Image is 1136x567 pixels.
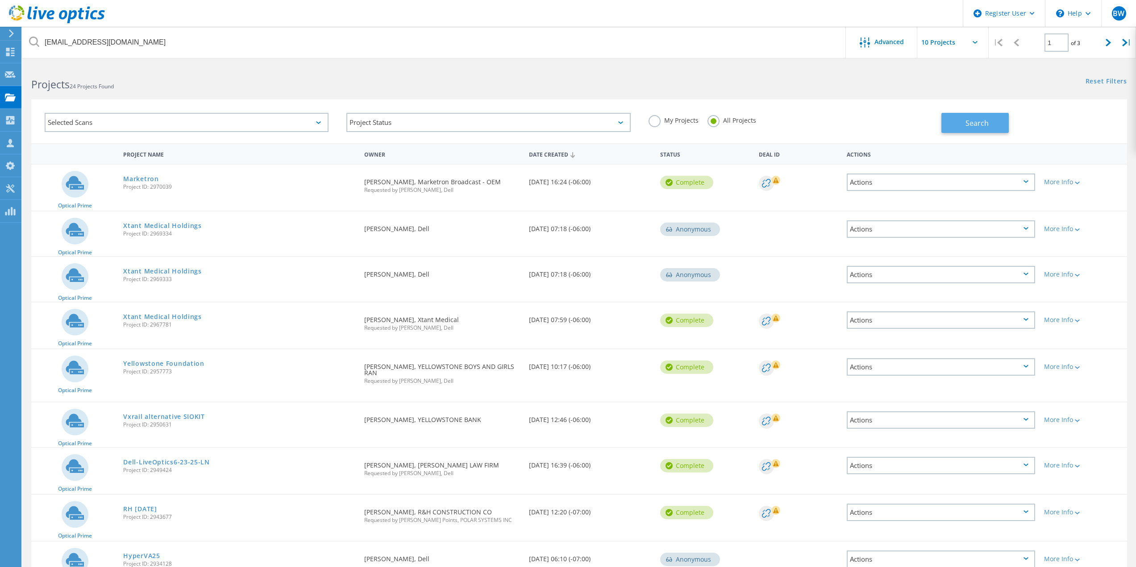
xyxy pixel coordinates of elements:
[707,115,756,124] label: All Projects
[123,322,355,327] span: Project ID: 2967781
[123,231,355,236] span: Project ID: 2969334
[847,457,1035,474] div: Actions
[1056,9,1064,17] svg: \n
[123,369,355,374] span: Project ID: 2957773
[123,514,355,520] span: Project ID: 2943677
[660,360,713,374] div: Complete
[58,250,92,255] span: Optical Prime
[874,39,904,45] span: Advanced
[1044,462,1123,468] div: More Info
[364,378,520,384] span: Requested by [PERSON_NAME], Dell
[58,295,92,301] span: Optical Prime
[660,553,720,566] div: Anonymous
[660,176,713,189] div: Complete
[45,113,329,132] div: Selected Scans
[524,495,656,524] div: [DATE] 12:20 (-07:00)
[847,411,1035,429] div: Actions
[1071,39,1080,47] span: of 3
[660,314,713,327] div: Complete
[847,266,1035,283] div: Actions
[360,257,524,286] div: [PERSON_NAME], Dell
[360,302,524,339] div: [PERSON_NAME], Xtant Medical
[360,495,524,532] div: [PERSON_NAME], R&H CONSTRUCTION CO
[847,358,1035,376] div: Actions
[524,402,656,432] div: [DATE] 12:46 (-06:00)
[58,203,92,208] span: Optical Prime
[58,341,92,346] span: Optical Prime
[847,220,1035,238] div: Actions
[1044,509,1123,515] div: More Info
[22,27,846,58] input: Search projects by name, owner, ID, company, etc
[524,165,656,194] div: [DATE] 16:24 (-06:00)
[58,533,92,538] span: Optical Prime
[119,145,360,162] div: Project Name
[660,223,720,236] div: Anonymous
[123,360,204,367] a: Yellowstone Foundation
[31,77,70,91] b: Projects
[941,113,1009,133] button: Search
[1044,364,1123,370] div: More Info
[656,145,754,162] div: Status
[364,517,520,523] span: Requested by [PERSON_NAME] Points, POLAR SYSTEMS INC
[524,302,656,332] div: [DATE] 07:59 (-06:00)
[1044,417,1123,423] div: More Info
[1044,226,1123,232] div: More Info
[847,504,1035,521] div: Actions
[123,223,201,229] a: Xtant Medical Holdings
[364,187,520,193] span: Requested by [PERSON_NAME], Dell
[123,414,205,420] a: Vxrail alternative SIOKIT
[58,441,92,446] span: Optical Prime
[123,506,157,512] a: RH [DATE]
[360,145,524,162] div: Owner
[364,325,520,331] span: Requested by [PERSON_NAME], Dell
[847,174,1035,191] div: Actions
[660,268,720,281] div: Anonymous
[360,402,524,432] div: [PERSON_NAME], YELLOWSTONE BANK
[842,145,1040,162] div: Actions
[660,414,713,427] div: Complete
[524,145,656,162] div: Date Created
[1113,10,1124,17] span: BW
[360,448,524,485] div: [PERSON_NAME], [PERSON_NAME] LAW FIRM
[524,211,656,241] div: [DATE] 07:18 (-06:00)
[1086,78,1127,86] a: Reset Filters
[364,471,520,476] span: Requested by [PERSON_NAME], Dell
[123,422,355,427] span: Project ID: 2950631
[123,268,201,274] a: Xtant Medical Holdings
[524,349,656,379] div: [DATE] 10:17 (-06:00)
[360,165,524,202] div: [PERSON_NAME], Marketron Broadcast - OEM
[1044,179,1123,185] div: More Info
[754,145,842,162] div: Deal Id
[123,553,160,559] a: HyperVA25
[660,459,713,472] div: Complete
[1044,271,1123,277] div: More Info
[70,83,114,90] span: 24 Projects Found
[847,311,1035,329] div: Actions
[123,314,201,320] a: Xtant Medical Holdings
[649,115,699,124] label: My Projects
[123,176,158,182] a: Marketron
[123,459,210,465] a: Dell-LiveOptics6-23-25-LN
[9,19,105,25] a: Live Optics Dashboard
[1044,317,1123,323] div: More Info
[123,277,355,282] span: Project ID: 2969333
[123,184,355,190] span: Project ID: 2970039
[989,27,1007,58] div: |
[1044,556,1123,562] div: More Info
[346,113,630,132] div: Project Status
[1118,27,1136,58] div: |
[360,349,524,393] div: [PERSON_NAME], YELLOWSTONE BOYS AND GIRLS RAN
[524,448,656,477] div: [DATE] 16:39 (-06:00)
[660,506,713,519] div: Complete
[123,468,355,473] span: Project ID: 2949424
[123,561,355,567] span: Project ID: 2934128
[58,388,92,393] span: Optical Prime
[360,211,524,241] div: [PERSON_NAME], Dell
[524,257,656,286] div: [DATE] 07:18 (-06:00)
[58,486,92,492] span: Optical Prime
[965,118,989,128] span: Search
